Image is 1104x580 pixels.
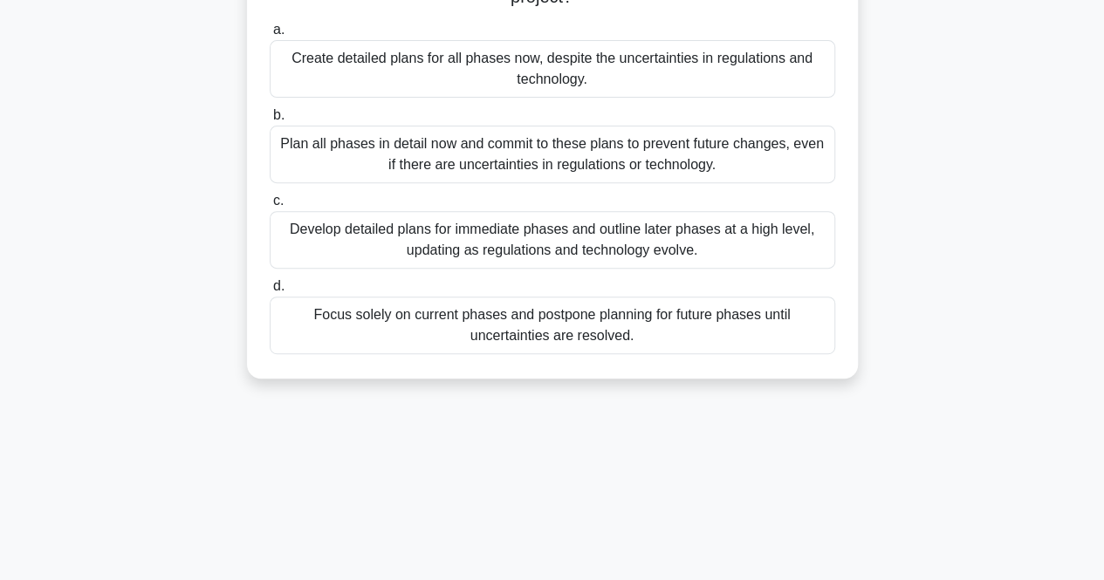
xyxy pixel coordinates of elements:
[270,297,835,354] div: Focus solely on current phases and postpone planning for future phases until uncertainties are re...
[270,211,835,269] div: Develop detailed plans for immediate phases and outline later phases at a high level, updating as...
[273,22,285,37] span: a.
[270,40,835,98] div: Create detailed plans for all phases now, despite the uncertainties in regulations and technology.
[270,126,835,183] div: Plan all phases in detail now and commit to these plans to prevent future changes, even if there ...
[273,193,284,208] span: c.
[273,278,285,293] span: d.
[273,107,285,122] span: b.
